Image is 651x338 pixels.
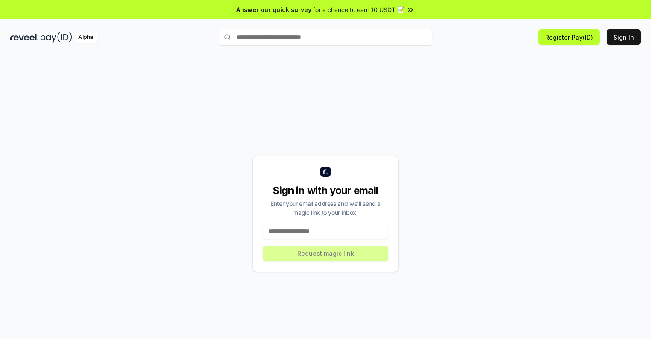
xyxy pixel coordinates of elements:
img: pay_id [41,32,72,43]
img: reveel_dark [10,32,39,43]
div: Sign in with your email [263,184,388,197]
span: Answer our quick survey [236,5,311,14]
div: Enter your email address and we’ll send a magic link to your inbox. [263,199,388,217]
button: Register Pay(ID) [538,29,600,45]
img: logo_small [320,167,331,177]
span: for a chance to earn 10 USDT 📝 [313,5,404,14]
div: Alpha [74,32,98,43]
button: Sign In [607,29,641,45]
